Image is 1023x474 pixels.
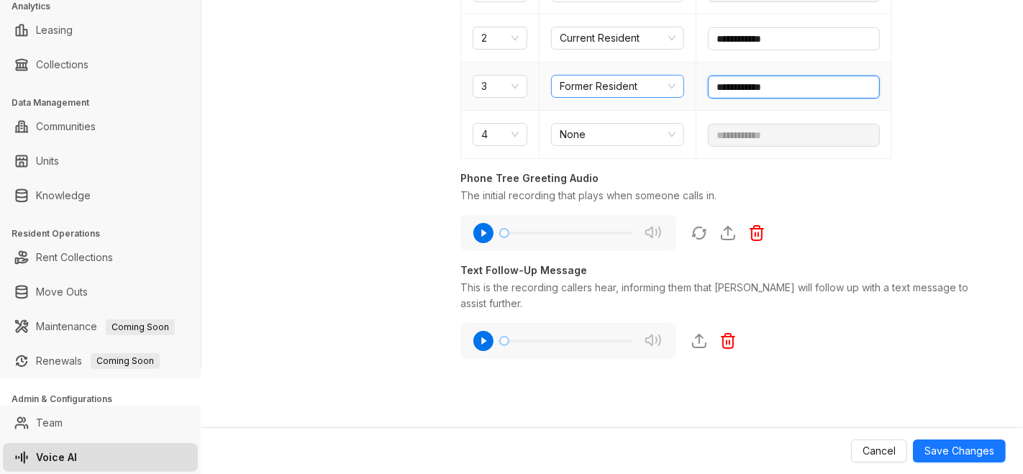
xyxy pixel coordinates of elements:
li: Renewals [3,347,198,375]
button: Save Changes [913,439,1006,462]
span: 3 [481,76,519,97]
div: Text Follow-Up Message [460,263,988,278]
li: Team [3,409,198,437]
span: Current Resident [560,27,676,49]
h3: Resident Operations [12,227,201,240]
li: Knowledge [3,181,198,210]
a: Leasing [36,16,73,45]
span: 2 [481,27,519,49]
span: None [560,124,676,145]
li: Communities [3,112,198,141]
a: RenewalsComing Soon [36,347,160,375]
span: Cancel [863,443,896,459]
span: Coming Soon [91,353,160,369]
li: Collections [3,50,198,79]
li: Rent Collections [3,243,198,272]
div: This is the recording callers hear, informing them that [PERSON_NAME] will follow up with a text ... [460,280,988,311]
span: Coming Soon [106,319,175,335]
a: Knowledge [36,181,91,210]
a: Collections [36,50,88,79]
a: Voice AI [36,443,77,472]
span: Former Resident [560,76,676,97]
h3: Data Management [12,96,201,109]
div: The initial recording that plays when someone calls in. [460,188,988,204]
span: 4 [481,124,519,145]
li: Leasing [3,16,198,45]
a: Move Outs [36,278,88,306]
a: Communities [36,112,96,141]
li: Voice AI [3,443,198,472]
li: Units [3,147,198,176]
span: Save Changes [924,443,994,459]
li: Maintenance [3,312,198,341]
div: Phone Tree Greeting Audio [460,170,988,186]
a: Units [36,147,59,176]
h3: Admin & Configurations [12,393,201,406]
a: Team [36,409,63,437]
a: Rent Collections [36,243,113,272]
li: Move Outs [3,278,198,306]
button: Cancel [851,439,907,462]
